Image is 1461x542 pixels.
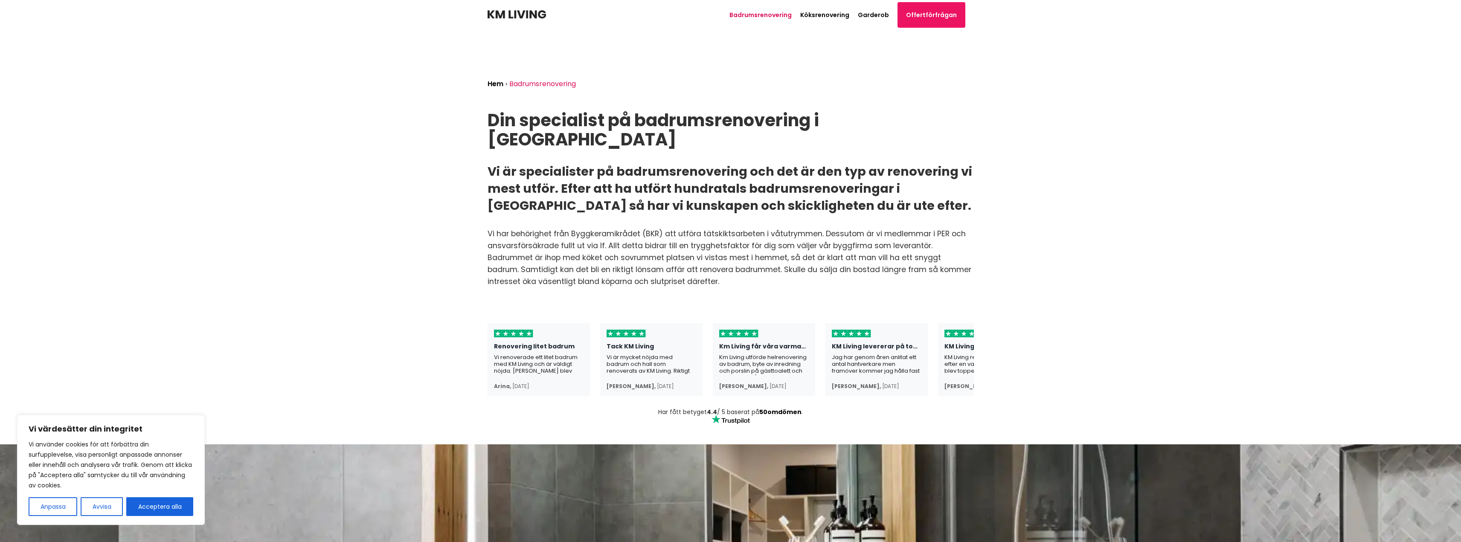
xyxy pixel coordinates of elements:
[126,497,193,516] button: Acceptera alla
[494,383,511,390] div: Arina ,
[488,409,974,415] div: Har fått betyget / 5 baserat på .
[29,439,193,490] p: Vi använder cookies för att förbättra din surfupplevelse, visa personligt anpassade annonser elle...
[494,343,584,354] div: Renovering litet badrum
[882,383,899,390] div: [DATE]
[770,383,787,390] div: [DATE]
[494,354,584,375] div: Vi renoverade ett litet badrum med KM Living och är väldigt nöjda. [PERSON_NAME] blev väldigt sny...
[505,78,509,90] li: ›
[944,343,1034,354] div: KM Living renoverade vårt kök efter en…
[488,10,546,19] img: KM Living
[712,415,750,424] img: Trustpilot
[29,497,77,516] button: Anpassa
[488,111,974,149] h1: Din specialist på badrumsrenovering i [GEOGRAPHIC_DATA]
[488,79,503,89] a: Hem
[81,497,123,516] button: Avvisa
[607,383,656,390] div: [PERSON_NAME] ,
[657,383,674,390] div: [DATE]
[509,78,578,90] li: Badrumsrenovering
[898,2,965,28] a: Offertförfrågan
[800,11,849,19] a: Köksrenovering
[488,163,974,214] h2: Vi är specialister på badrumsrenovering och det är den typ av renovering vi mest utför. Efter att...
[29,424,193,434] p: Vi värdesätter din integritet
[729,11,792,19] a: Badrumsrenovering
[759,408,802,416] a: 50omdömen
[719,383,768,390] div: [PERSON_NAME] ,
[832,343,921,354] div: KM Living levererar på topp!
[858,11,889,19] a: Garderob
[759,408,802,416] strong: 50 omdömen
[944,383,993,390] div: [PERSON_NAME] ,
[832,383,881,390] div: [PERSON_NAME] ,
[944,354,1034,375] div: KM Living renoverade vårt kök efter en vattenläcka. Resultatet blev toppen och alla hantverkare v...
[719,343,809,354] div: Km Living får våra varmaste rekommendationer
[607,354,696,375] div: Vi är mycket nöjda med badrum och hall som renoverats av KM Living. Riktigt duktiga och trevliga ...
[832,354,921,375] div: Jag har genom åren anlitat ett antal hantverkare men framöver kommer jag hålla fast vid KM Living...
[607,343,696,354] div: Tack KM Living
[512,383,529,390] div: [DATE]
[707,408,717,416] strong: 4.4
[488,228,974,287] p: Vi har behörighet från Byggkeramikrådet (BKR) att utföra tätskiktsarbeten i våtutrymmen. Dessutom...
[719,354,809,375] div: Km Living utförde helrenovering av badrum, byte av inredning och porslin på gästtoalett och platt...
